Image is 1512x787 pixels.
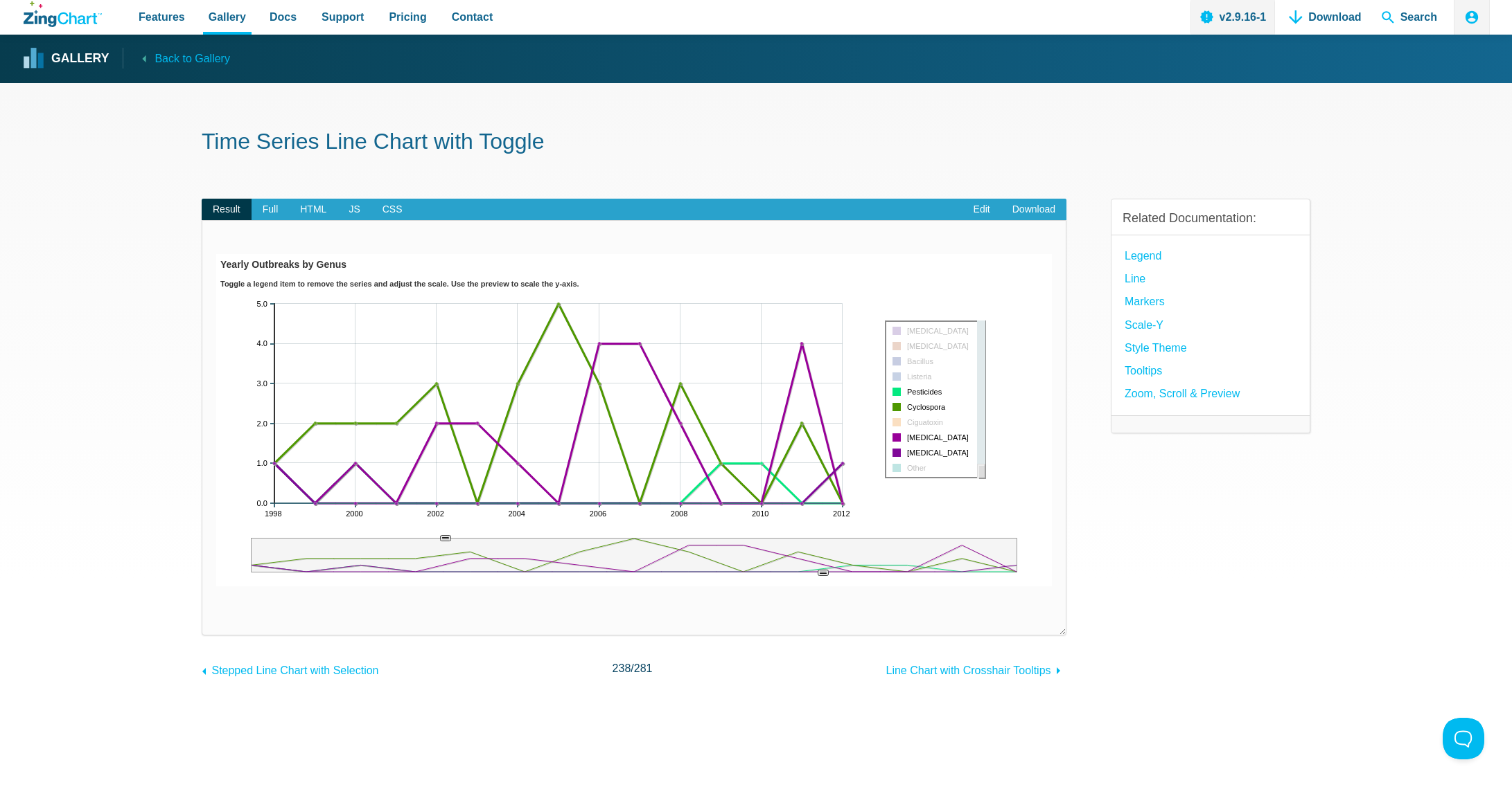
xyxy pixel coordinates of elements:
a: Stepped Line Chart with Selection [202,658,379,680]
span: Features [139,8,185,26]
strong: Gallery [51,53,109,65]
span: Docs [270,8,297,26]
a: Zoom, Scroll & Preview [1125,384,1240,403]
a: Markers [1125,292,1165,311]
a: style theme [1125,338,1187,357]
a: ZingChart Logo. Click to return to the homepage [24,1,102,27]
span: Contact [452,8,493,26]
span: Stepped Line Chart with Selection [211,664,378,676]
span: Support [322,8,364,26]
span: HTML [289,199,337,221]
span: Line Chart with Crosshair Tooltips [886,664,1051,676]
span: 238 [613,662,631,674]
span: 281 [634,662,653,674]
span: / [613,659,653,678]
span: Full [252,199,290,221]
a: Back to Gallery [123,48,229,68]
span: JS [337,199,371,221]
span: Pricing [389,8,426,26]
a: Legend [1125,246,1161,265]
span: CSS [371,199,414,221]
div: ​ [202,220,1066,635]
iframe: Toggle Customer Support [1443,718,1484,759]
span: Gallery [209,8,246,26]
h3: Related Documentation: [1123,210,1299,226]
a: Line Chart with Crosshair Tooltips [886,658,1066,680]
h1: Time Series Line Chart with Toggle [202,127,1310,159]
a: Download [1001,199,1066,221]
a: Scale-Y [1125,316,1163,334]
a: Gallery [24,48,109,69]
span: Back to Gallery [155,49,229,68]
a: Line [1125,269,1145,288]
a: Edit [962,199,1001,221]
a: Tooltips [1125,361,1162,380]
span: Result [202,199,252,221]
